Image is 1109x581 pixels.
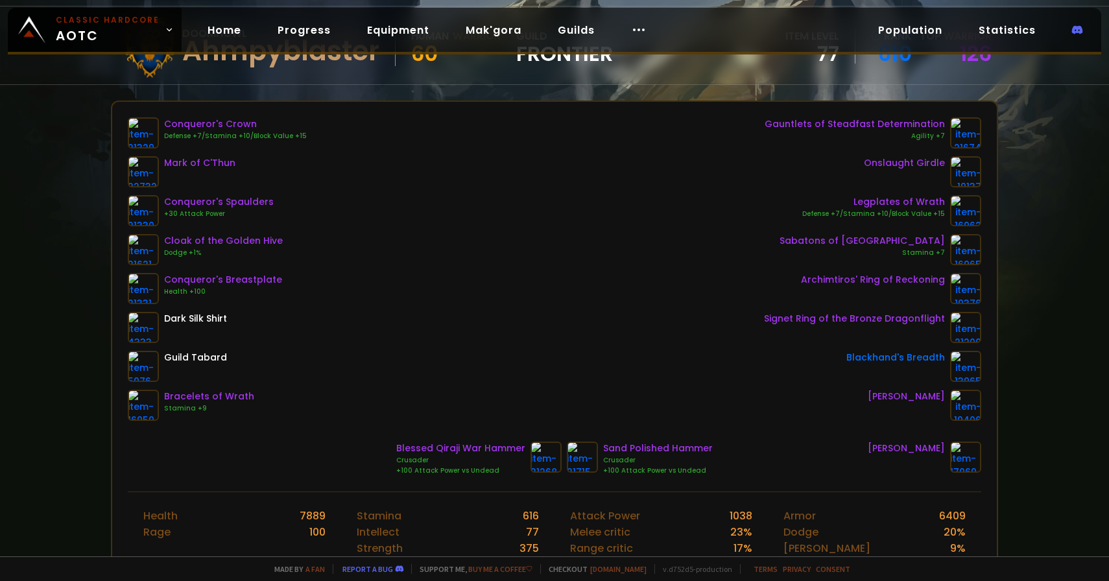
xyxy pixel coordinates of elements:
[164,351,227,364] div: Guild Tabard
[764,312,945,326] div: Signet Ring of the Bronze Dragonflight
[871,44,912,64] a: 610
[357,540,403,556] div: Strength
[950,351,981,382] img: item-13965
[950,273,981,304] img: item-19376
[164,312,227,326] div: Dark Silk Shirt
[300,508,326,524] div: 7889
[846,351,945,364] div: Blackhand's Breadth
[164,131,307,141] div: Defense +7/Stamina +10/Block Value +15
[396,455,525,466] div: Crusader
[783,508,816,524] div: Armor
[531,442,562,473] img: item-21268
[197,17,252,43] a: Home
[164,234,283,248] div: Cloak of the Golden Hive
[868,442,945,455] div: [PERSON_NAME]
[570,540,633,556] div: Range critic
[128,195,159,226] img: item-21330
[342,564,393,574] a: Report a bug
[305,564,325,574] a: a fan
[765,117,945,131] div: Gauntlets of Steadfast Determination
[540,564,647,574] span: Checkout
[357,524,399,540] div: Intellect
[802,209,945,219] div: Defense +7/Stamina +10/Block Value +15
[950,390,981,421] img: item-19406
[519,540,539,556] div: 375
[754,564,778,574] a: Terms
[128,156,159,187] img: item-22732
[950,540,966,556] div: 9 %
[164,195,274,209] div: Conqueror's Spaulders
[56,14,160,45] span: AOTC
[357,17,440,43] a: Equipment
[968,17,1046,43] a: Statistics
[864,156,945,170] div: Onslaught Girdle
[8,8,182,52] a: Classic HardcoreAOTC
[801,273,945,287] div: Archimtiros' Ring of Reckoning
[950,442,981,473] img: item-17069
[164,403,254,414] div: Stamina +9
[526,524,539,540] div: 77
[143,508,178,524] div: Health
[128,234,159,265] img: item-21621
[939,508,966,524] div: 6409
[816,564,850,574] a: Consent
[654,564,732,574] span: v. d752d5 - production
[733,540,752,556] div: 17 %
[783,524,818,540] div: Dodge
[567,442,598,473] img: item-21715
[783,540,870,556] div: [PERSON_NAME]
[267,564,325,574] span: Made by
[570,508,640,524] div: Attack Power
[164,273,282,287] div: Conqueror's Breastplate
[164,248,283,258] div: Dodge +1%
[164,117,307,131] div: Conqueror's Crown
[802,195,945,209] div: Legplates of Wrath
[468,564,532,574] a: Buy me a coffee
[164,287,282,297] div: Health +100
[56,14,160,26] small: Classic Hardcore
[950,117,981,148] img: item-21674
[516,28,613,64] div: guild
[523,508,539,524] div: 616
[357,508,401,524] div: Stamina
[868,390,945,403] div: [PERSON_NAME]
[780,234,945,248] div: Sabatons of [GEOGRAPHIC_DATA]
[267,17,341,43] a: Progress
[182,41,379,61] div: Ahmpyblaster
[603,466,713,476] div: +100 Attack Power vs Undead
[455,17,532,43] a: Mak'gora
[730,524,752,540] div: 23 %
[128,273,159,304] img: item-21331
[950,156,981,187] img: item-19137
[944,524,966,540] div: 20 %
[570,524,630,540] div: Melee critic
[868,17,953,43] a: Population
[950,234,981,265] img: item-16965
[590,564,647,574] a: [DOMAIN_NAME]
[164,209,274,219] div: +30 Attack Power
[128,351,159,382] img: item-5976
[547,17,605,43] a: Guilds
[396,442,525,455] div: Blessed Qiraji War Hammer
[950,312,981,343] img: item-21200
[396,466,525,476] div: +100 Attack Power vs Undead
[128,312,159,343] img: item-4333
[128,117,159,148] img: item-21329
[164,156,235,170] div: Mark of C'Thun
[309,524,326,540] div: 100
[164,390,254,403] div: Bracelets of Wrath
[143,524,171,540] div: Rage
[783,564,811,574] a: Privacy
[128,390,159,421] img: item-16959
[603,442,713,455] div: Sand Polished Hammer
[765,131,945,141] div: Agility +7
[950,195,981,226] img: item-16962
[411,564,532,574] span: Support me,
[516,44,613,64] span: Frontier
[730,508,752,524] div: 1038
[603,455,713,466] div: Crusader
[780,248,945,258] div: Stamina +7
